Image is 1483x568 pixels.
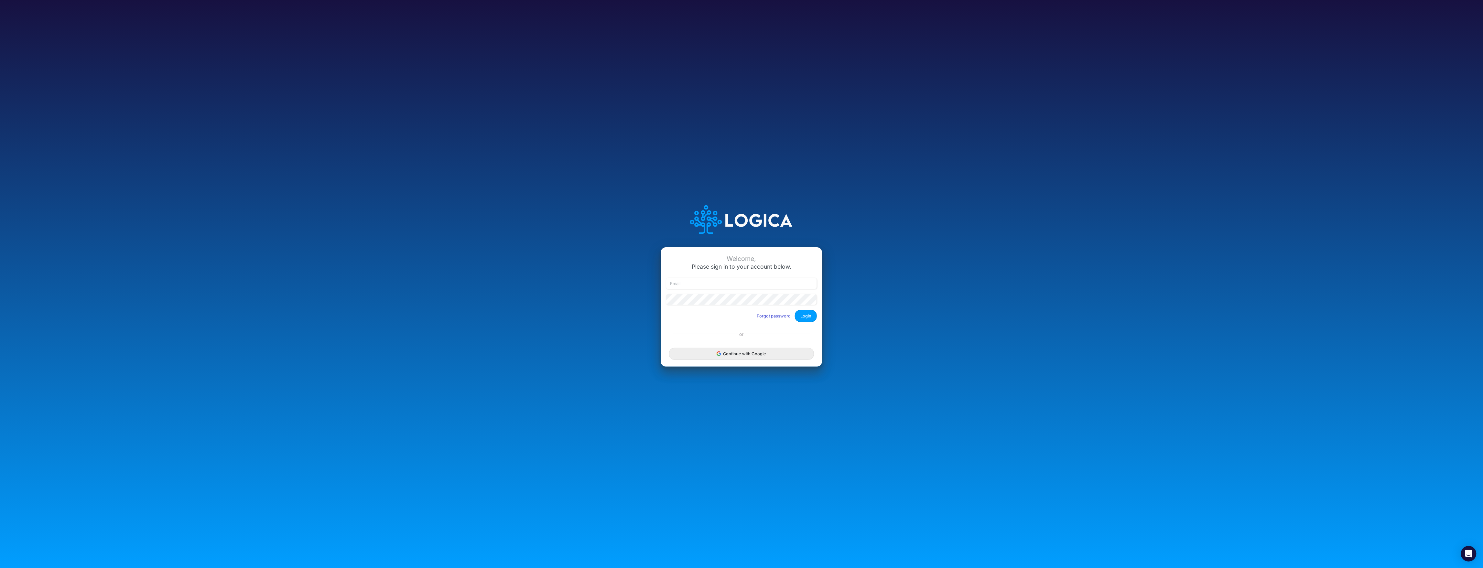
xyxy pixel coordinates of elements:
[669,348,814,360] button: Continue with Google
[666,255,817,263] div: Welcome,
[692,263,791,270] span: Please sign in to your account below.
[795,310,817,322] button: Login
[752,311,795,321] button: Forgot password
[1461,546,1477,562] div: Open Intercom Messenger
[666,278,817,289] input: Email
